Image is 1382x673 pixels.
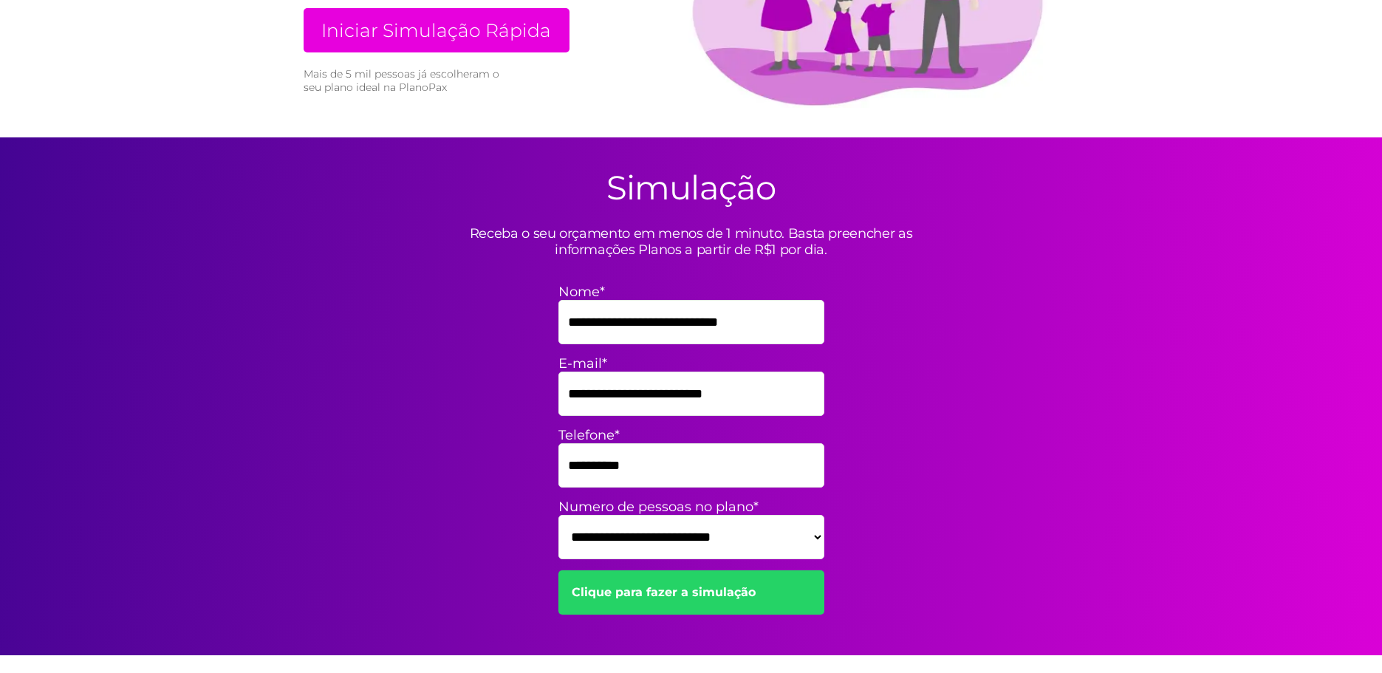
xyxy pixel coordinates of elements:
a: Iniciar Simulação Rápida [304,8,569,52]
label: Telefone* [558,427,824,443]
label: Numero de pessoas no plano* [558,499,824,515]
label: Nome* [558,284,824,300]
p: Receba o seu orçamento em menos de 1 minuto. Basta preencher as informações Planos a partir de R$... [433,225,950,258]
label: E-mail* [558,355,824,372]
small: Mais de 5 mil pessoas já escolheram o seu plano ideal na PlanoPax [304,67,507,94]
h2: Simulação [606,167,776,208]
a: Clique para fazer a simulação [558,570,824,615]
